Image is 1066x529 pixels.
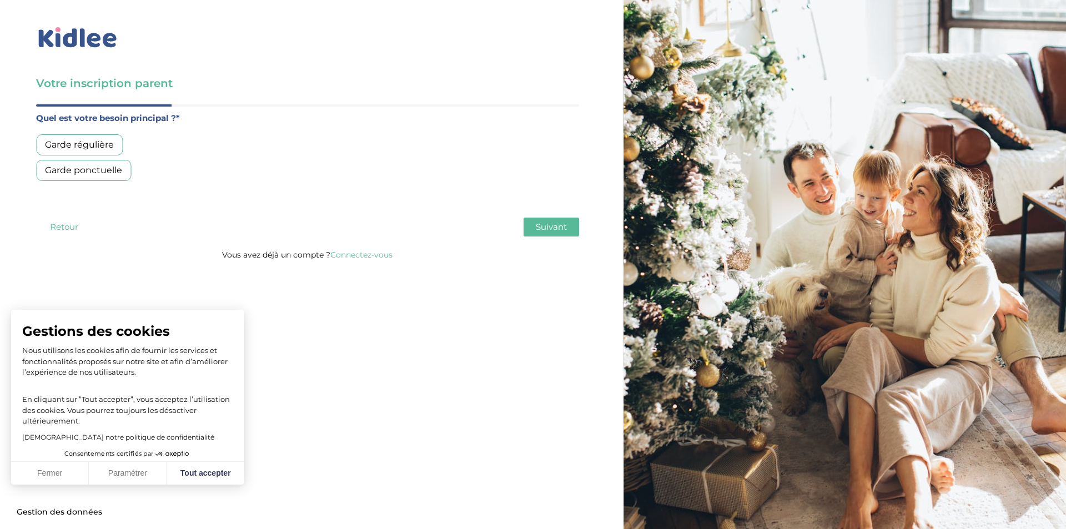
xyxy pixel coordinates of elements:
button: Paramétrer [89,462,167,485]
button: Fermer le widget sans consentement [10,501,109,524]
a: Connectez-vous [330,250,393,260]
h3: Votre inscription parent [36,75,579,91]
p: Nous utilisons les cookies afin de fournir les services et fonctionnalités proposés sur notre sit... [22,345,233,378]
button: Consentements certifiés par [59,447,197,461]
img: logo_kidlee_bleu [36,25,119,51]
button: Tout accepter [167,462,244,485]
button: Retour [36,218,92,236]
a: [DEMOGRAPHIC_DATA] notre politique de confidentialité [22,433,214,441]
svg: Axeptio [155,437,189,471]
p: Vous avez déjà un compte ? [36,248,579,262]
p: En cliquant sur ”Tout accepter”, vous acceptez l’utilisation des cookies. Vous pourrez toujours l... [22,384,233,427]
button: Suivant [524,218,579,236]
div: Garde ponctuelle [36,160,131,181]
span: Suivant [536,221,567,232]
div: Garde régulière [36,134,123,155]
span: Gestions des cookies [22,323,233,340]
span: Gestion des données [17,507,102,517]
button: Fermer [11,462,89,485]
span: Consentements certifiés par [64,451,153,457]
label: Quel est votre besoin principal ?* [36,111,579,125]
